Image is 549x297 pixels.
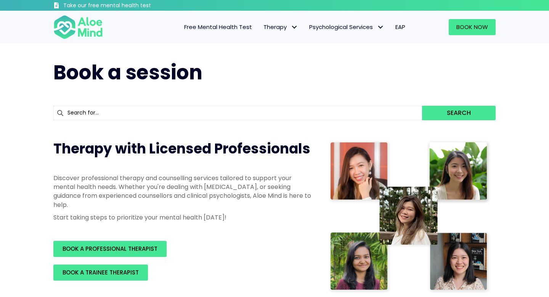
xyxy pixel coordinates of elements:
[53,15,103,40] img: Aloe mind Logo
[53,58,202,86] span: Book a session
[53,241,167,257] a: BOOK A PROFESSIONAL THERAPIST
[53,106,422,120] input: Search for...
[113,19,411,35] nav: Menu
[328,139,491,294] img: Therapist collage
[63,268,139,276] span: BOOK A TRAINEE THERAPIST
[289,22,300,33] span: Therapy: submenu
[184,23,252,31] span: Free Mental Health Test
[263,23,298,31] span: Therapy
[53,265,148,281] a: BOOK A TRAINEE THERAPIST
[422,106,496,120] button: Search
[456,23,488,31] span: Book Now
[53,139,310,158] span: Therapy with Licensed Professionals
[449,19,496,35] a: Book Now
[309,23,384,31] span: Psychological Services
[53,2,192,11] a: Take our free mental health test
[258,19,303,35] a: TherapyTherapy: submenu
[63,2,192,10] h3: Take our free mental health test
[303,19,390,35] a: Psychological ServicesPsychological Services: submenu
[178,19,258,35] a: Free Mental Health Test
[395,23,405,31] span: EAP
[53,213,313,222] p: Start taking steps to prioritize your mental health [DATE]!
[53,174,313,209] p: Discover professional therapy and counselling services tailored to support your mental health nee...
[375,22,386,33] span: Psychological Services: submenu
[63,245,157,253] span: BOOK A PROFESSIONAL THERAPIST
[390,19,411,35] a: EAP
